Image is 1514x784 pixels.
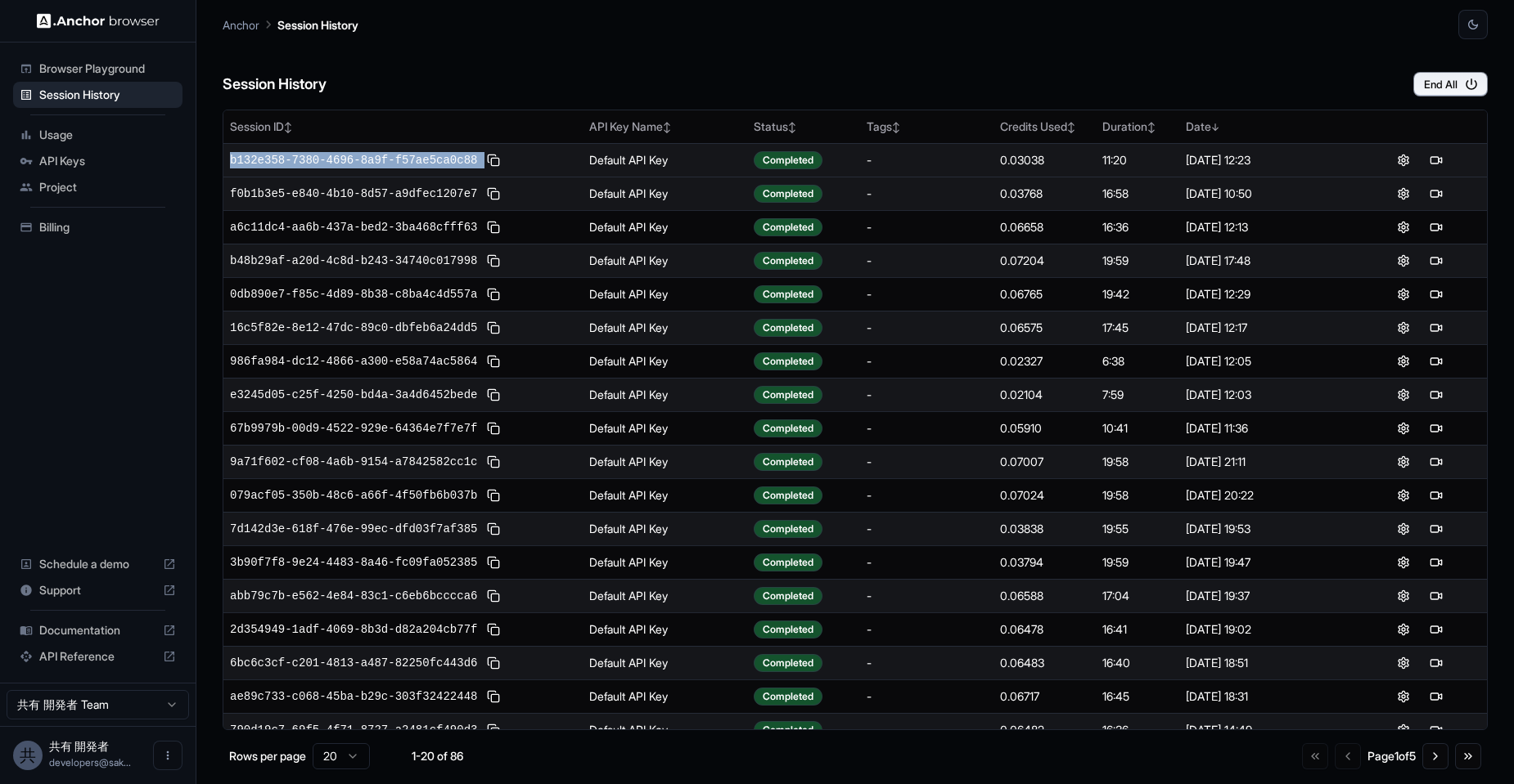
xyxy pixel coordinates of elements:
td: Default API Key [583,478,747,512]
span: Session History [39,87,176,103]
span: 共有 開発者 [49,739,109,753]
span: 7d142d3e-618f-476e-99ec-dfd03f7af385 [230,521,477,537]
div: 7:59 [1102,387,1173,403]
div: Completed [754,285,822,303]
div: Duration [1102,119,1173,135]
div: Completed [754,419,822,437]
td: Default API Key [583,646,747,679]
p: Session History [277,16,358,34]
div: 17:04 [1102,588,1173,604]
p: Rows per page [229,748,306,764]
div: 0.05910 [1000,420,1089,437]
div: Completed [754,520,822,538]
div: Completed [754,453,822,471]
span: Schedule a demo [39,556,156,572]
div: 17:45 [1102,320,1173,336]
td: Default API Key [583,445,747,478]
span: a6c11dc4-aa6b-437a-bed2-3ba468cfff63 [230,219,477,235]
td: Default API Key [583,512,747,545]
div: Session History [13,82,182,108]
div: API Keys [13,148,182,174]
span: ↕ [1067,121,1075,133]
div: 11:20 [1102,152,1173,168]
div: - [867,454,987,470]
span: 986fa984-dc12-4866-a300-e58a74ac5864 [230,353,477,370]
div: - [867,554,987,571]
div: 0.06483 [1000,655,1089,671]
span: 16c5f82e-8e12-47dc-89c0-dbfeb6a24dd5 [230,320,477,336]
div: [DATE] 11:36 [1186,420,1347,437]
span: b132e358-7380-4696-8a9f-f57ae5ca0c88 [230,152,477,168]
div: [DATE] 12:23 [1186,152,1347,168]
div: 16:41 [1102,621,1173,638]
div: Completed [754,252,822,270]
div: Completed [754,185,822,203]
div: 19:59 [1102,253,1173,269]
div: [DATE] 18:51 [1186,655,1347,671]
span: 0db890e7-f85c-4d89-8b38-c8ba4c4d557a [230,286,477,302]
div: - [867,655,987,671]
div: [DATE] 19:02 [1186,621,1347,638]
span: ↕ [1147,121,1156,133]
div: 16:36 [1102,722,1173,738]
span: API Keys [39,153,176,169]
div: [DATE] 17:48 [1186,253,1347,269]
div: Browser Playground [13,56,182,82]
div: [DATE] 20:22 [1186,487,1347,504]
div: [DATE] 18:31 [1186,688,1347,705]
td: Default API Key [583,244,747,277]
div: [DATE] 12:29 [1186,286,1347,302]
span: f0b1b3e5-e840-4b10-8d57-a9dfec1207e7 [230,186,477,202]
div: 0.03768 [1000,186,1089,202]
div: - [867,621,987,638]
div: Schedule a demo [13,551,182,577]
div: 16:36 [1102,219,1173,235]
div: [DATE] 19:37 [1186,588,1347,604]
div: [DATE] 12:17 [1186,320,1347,336]
div: [DATE] 19:53 [1186,521,1347,537]
div: Status [754,119,854,135]
div: - [867,722,987,738]
div: 0.03838 [1000,521,1089,537]
div: 19:55 [1102,521,1173,537]
div: 0.06588 [1000,588,1089,604]
div: 0.07024 [1000,487,1089,504]
span: 079acf05-350b-48c6-a66f-4f50fb6b037b [230,487,477,504]
div: API Key Name [589,119,741,135]
div: Tags [867,119,987,135]
div: - [867,286,987,302]
td: Default API Key [583,210,747,244]
div: - [867,387,987,403]
span: 9a71f602-cf08-4a6b-9154-a7842582cc1c [230,454,477,470]
div: Completed [754,151,822,169]
div: 0.03794 [1000,554,1089,571]
div: 共 [13,741,43,770]
span: b48b29af-a20d-4c8d-b243-34740c017998 [230,253,477,269]
span: Browser Playground [39,60,176,77]
div: - [867,521,987,537]
span: ↕ [788,121,796,133]
div: Project [13,174,182,200]
div: 0.06717 [1000,688,1089,705]
div: 0.06765 [1000,286,1089,302]
div: [DATE] 21:11 [1186,454,1347,470]
span: 67b9979b-00d9-4522-929e-64364e7f7e7f [230,420,477,437]
div: [DATE] 12:05 [1186,353,1347,370]
div: Completed [754,620,822,638]
div: API Reference [13,643,182,670]
div: 1-20 of 86 [396,748,478,764]
div: 16:40 [1102,655,1173,671]
div: [DATE] 12:13 [1186,219,1347,235]
div: - [867,588,987,604]
span: abb79c7b-e562-4e84-83c1-c6eb6bcccca6 [230,588,477,604]
span: 790d19c7-69f5-4f71-8727-a2481cf490d3 [230,722,477,738]
div: Billing [13,214,182,240]
span: ae89c733-c068-45ba-b29c-303f32422448 [230,688,477,705]
div: 0.06482 [1000,722,1089,738]
span: Billing [39,219,176,235]
div: Completed [754,654,822,672]
div: Usage [13,122,182,148]
span: ↓ [1211,121,1219,133]
td: Default API Key [583,177,747,210]
td: Default API Key [583,311,747,344]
